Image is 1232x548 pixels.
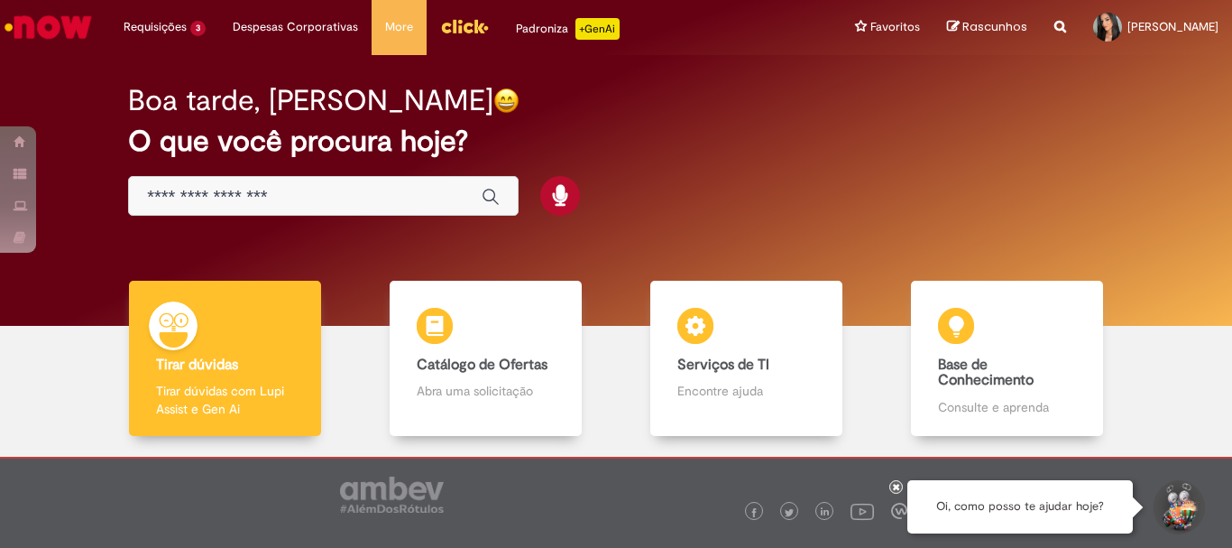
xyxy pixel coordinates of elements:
b: Base de Conhecimento [938,356,1034,390]
span: Favoritos [870,18,920,36]
p: +GenAi [575,18,620,40]
span: Requisições [124,18,187,36]
span: Rascunhos [962,18,1027,35]
img: happy-face.png [493,88,519,114]
p: Consulte e aprenda [938,398,1075,416]
img: logo_footer_linkedin.png [821,507,830,518]
a: Rascunhos [947,19,1027,36]
p: Encontre ajuda [677,382,814,400]
b: Serviços de TI [677,356,769,374]
div: Oi, como posso te ajudar hoje? [907,480,1133,534]
a: Base de Conhecimento Consulte e aprenda [877,281,1137,437]
span: [PERSON_NAME] [1127,19,1218,34]
img: click_logo_yellow_360x200.png [440,13,489,40]
a: Catálogo de Ofertas Abra uma solicitação [355,281,616,437]
img: logo_footer_workplace.png [891,503,907,519]
a: Tirar dúvidas Tirar dúvidas com Lupi Assist e Gen Ai [95,281,355,437]
img: ServiceNow [2,9,95,45]
img: logo_footer_youtube.png [850,499,874,523]
p: Tirar dúvidas com Lupi Assist e Gen Ai [156,382,293,418]
span: Despesas Corporativas [233,18,358,36]
img: logo_footer_facebook.png [749,508,759,517]
b: Catálogo de Ofertas [417,356,547,374]
p: Abra uma solicitação [417,382,554,400]
img: logo_footer_ambev_rotulo_gray.png [340,477,444,513]
b: Tirar dúvidas [156,356,238,374]
h2: O que você procura hoje? [128,125,1104,157]
div: Padroniza [516,18,620,40]
a: Serviços de TI Encontre ajuda [616,281,877,437]
h2: Boa tarde, [PERSON_NAME] [128,85,493,116]
span: More [385,18,413,36]
img: logo_footer_twitter.png [785,508,794,517]
button: Iniciar Conversa de Suporte [1151,480,1205,534]
span: 3 [190,21,206,36]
